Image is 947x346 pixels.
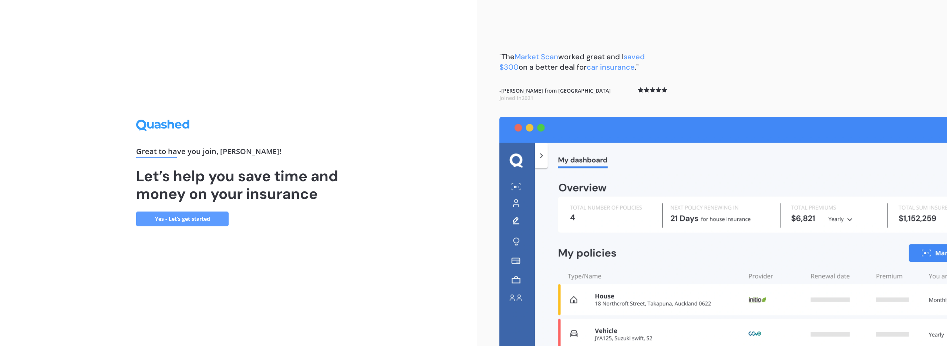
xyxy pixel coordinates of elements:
[515,52,558,61] span: Market Scan
[499,52,645,72] span: saved $300
[499,87,611,102] b: - [PERSON_NAME] from [GEOGRAPHIC_DATA]
[136,212,229,226] a: Yes - Let’s get started
[136,167,341,203] h1: Let’s help you save time and money on your insurance
[499,52,645,72] b: "The worked great and I on a better deal for ."
[587,62,635,72] span: car insurance
[136,148,341,158] div: Great to have you join , [PERSON_NAME] !
[499,94,533,102] span: Joined in 2021
[499,117,947,346] img: dashboard.webp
